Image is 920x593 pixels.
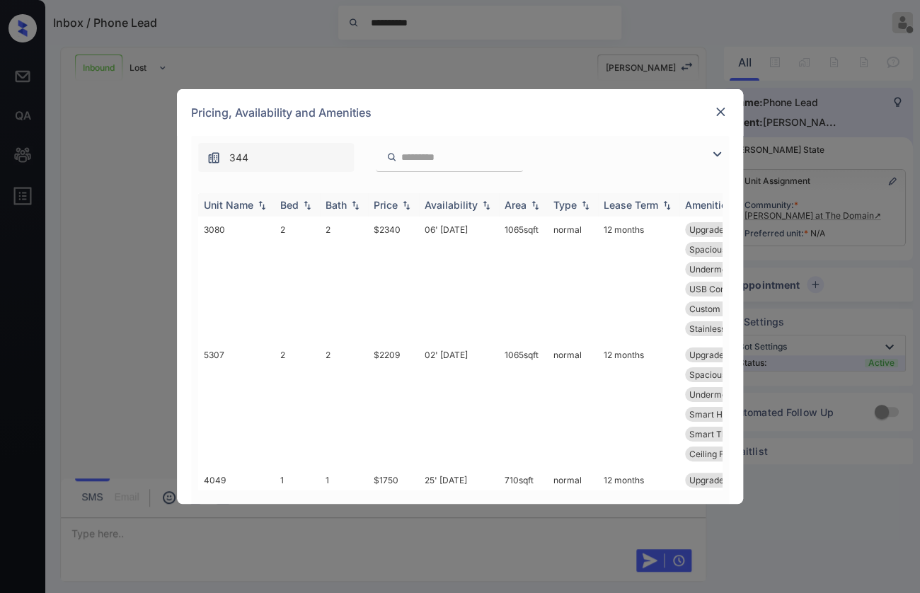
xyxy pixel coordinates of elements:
span: Spacious Closet [689,244,754,255]
img: sorting [660,200,674,210]
div: Bath [326,199,347,211]
td: 25' [DATE] [419,467,499,592]
span: Spacious Closet [689,369,754,380]
td: 1 [275,467,320,592]
img: sorting [479,200,493,210]
td: $1750 [368,467,419,592]
td: 02' [DATE] [419,342,499,467]
div: Lease Term [604,199,658,211]
span: USB Compatible ... [689,284,764,294]
span: Undermount Sink [689,389,759,400]
div: Bed [280,199,299,211]
td: 2 [275,217,320,342]
span: Smart Thermosta... [689,429,766,439]
span: Undermount Sink [689,264,759,275]
div: Availability [425,199,478,211]
img: icon-zuma [207,151,221,165]
div: Unit Name [204,199,253,211]
img: sorting [528,200,542,210]
td: 3080 [198,217,275,342]
div: Amenities [685,199,732,211]
div: Price [374,199,398,211]
td: 4049 [198,467,275,592]
span: Stainless Steel... [689,323,754,334]
span: Ceiling Fan [689,449,734,459]
td: 06' [DATE] [419,217,499,342]
td: 12 months [598,342,679,467]
span: Smart Home Lock [689,409,762,420]
img: sorting [255,200,269,210]
img: sorting [300,200,314,210]
td: 1065 sqft [499,342,548,467]
div: Type [553,199,577,211]
img: sorting [348,200,362,210]
span: Custom Closet [689,304,748,314]
span: Upgrades: 2x2 [689,224,748,235]
span: Upgrades: 1x1 [689,475,745,485]
td: 12 months [598,467,679,592]
td: $2340 [368,217,419,342]
td: 5307 [198,342,275,467]
td: 12 months [598,217,679,342]
img: sorting [578,200,592,210]
img: icon-zuma [386,151,397,163]
td: 710 sqft [499,467,548,592]
div: Area [505,199,527,211]
td: 2 [320,342,368,467]
td: 2 [275,342,320,467]
img: sorting [399,200,413,210]
td: 2 [320,217,368,342]
span: Upgrades: 2x2 [689,350,748,360]
td: 1065 sqft [499,217,548,342]
td: normal [548,342,598,467]
img: close [713,105,728,119]
div: Pricing, Availability and Amenities [177,89,743,136]
td: 1 [320,467,368,592]
img: icon-zuma [708,146,725,163]
span: 344 [229,150,248,166]
td: normal [548,467,598,592]
td: $2209 [368,342,419,467]
td: normal [548,217,598,342]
